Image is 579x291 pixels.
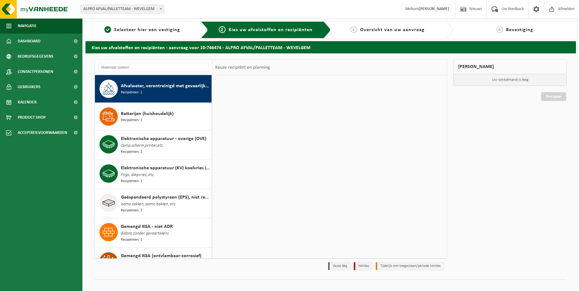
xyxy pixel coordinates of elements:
input: Materiaal zoeken [98,63,209,72]
span: Gemengd KGA (ontvlambaar-corrosief) [121,252,201,260]
span: Acceptatievoorwaarden [18,125,67,140]
span: ALPRO AFVAL/PALLETTEAM - WEVELGEM [81,5,164,13]
span: Dashboard [18,34,41,49]
span: 4 [496,26,503,33]
button: Elektronische apparatuur (KV) koelvries (huishoudelijk) Frigo, diepvries, etc. Recipiënten: 1 [95,160,212,189]
strong: [PERSON_NAME] [419,7,449,11]
span: Elektronische apparatuur (KV) koelvries (huishoudelijk) [121,164,210,172]
li: Holiday [354,262,373,270]
span: Kalender [18,95,37,110]
span: Kies uw afvalstoffen en recipiënten [229,27,313,32]
span: Product Shop [18,110,45,125]
span: Recipiënten: 1 [121,178,142,184]
a: 1Selecteer hier een vestiging [89,26,196,34]
span: Comp.scherm,printer,etc. [121,142,164,149]
span: Recipiënten: 2 [121,208,142,214]
h2: Kies uw afvalstoffen en recipiënten - aanvraag voor 10-746474 - ALPRO AFVAL/PALLETTEAM - WEVELGEM [85,41,576,53]
span: Navigatie [18,18,37,34]
span: Afvalwater, verontreinigd met gevaarlijke producten [121,82,210,90]
span: Gebruikers [18,79,41,95]
span: 1 [104,26,111,33]
p: Uw winkelmand is leeg [454,74,566,86]
span: Recipiënten: 1 [121,117,142,123]
button: Gemengd KGA - niet ADR Bidons zonder gevaartekens Recipiënten: 1 [95,218,212,248]
span: Recipiënten: 1 [121,90,142,95]
button: Geëxpandeerd polystyreen (EPS), niet recycleerbaar Isomo zakken, isomo bakken, etc. Recipiënten: 2 [95,189,212,218]
span: Selecteer hier een vestiging [114,27,180,32]
a: Doorgaan [541,92,566,101]
span: ALPRO AFVAL/PALLETTEAM - WEVELGEM [81,5,164,14]
li: Tijdelijk niet toegestaan/période limitée [376,262,444,270]
button: Afvalwater, verontreinigd met gevaarlijke producten Recipiënten: 1 [95,75,212,103]
button: Batterijen (huishoudelijk) Recipiënten: 1 [95,103,212,131]
div: Keuze recipiënt en planning [212,60,273,75]
span: 3 [350,26,357,33]
li: Vaste dag [328,262,351,270]
span: Geëxpandeerd polystyreen (EPS), niet recycleerbaar [121,194,210,201]
span: Batterijen (huishoudelijk) [121,110,174,117]
span: Elektronische apparatuur - overige (OVE) [121,135,206,142]
button: Elektronische apparatuur - overige (OVE) Comp.scherm,printer,etc. Recipiënten: 2 [95,131,212,160]
span: Contactpersonen [18,64,53,79]
span: Bevestiging [506,27,533,32]
span: Recipiënten: 1 [121,237,142,243]
span: Recipiënten: 2 [121,149,142,155]
button: Gemengd KGA (ontvlambaar-corrosief) [95,248,212,277]
span: Bidons zonder gevaartekens [121,230,169,237]
span: Overzicht van uw aanvraag [360,27,425,32]
span: Frigo, diepvries, etc. [121,172,155,178]
div: [PERSON_NAME] [453,59,567,74]
span: 2 [219,26,226,33]
span: Gemengd KGA - niet ADR [121,223,173,230]
span: Isomo zakken, isomo bakken, etc. [121,201,176,208]
span: Bedrijfsgegevens [18,49,53,64]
